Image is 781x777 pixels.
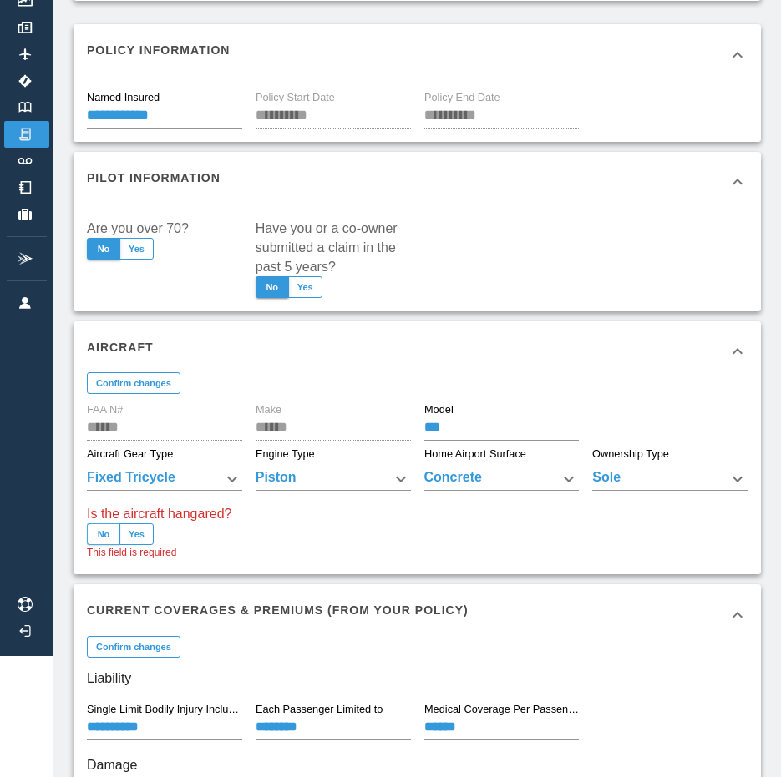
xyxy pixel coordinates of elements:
[87,372,180,394] button: Confirm changes
[87,601,469,619] h6: Current Coverages & Premiums (from your policy)
[424,447,526,462] label: Home Airport Surface
[87,702,241,717] label: Single Limit Bodily Injury Including Passengers, and Property Damage: Each Occurrence
[424,90,500,105] label: Policy End Date
[256,467,411,491] div: Piston
[288,276,322,298] button: Yes
[87,169,221,187] h6: Pilot Information
[87,504,231,523] label: Is the aircraft hangared?
[256,402,281,417] label: Make
[256,90,335,105] label: Policy Start Date
[74,584,761,644] div: Current Coverages & Premiums (from your policy)
[87,667,748,690] h6: Liability
[87,523,120,545] button: No
[74,321,761,381] div: Aircraft
[256,447,315,462] label: Engine Type
[119,523,154,545] button: Yes
[256,276,289,298] button: No
[256,219,411,276] label: Have you or a co-owner submitted a claim in the past 5 years?
[87,402,123,417] label: FAA N#
[87,238,120,260] button: No
[87,754,748,777] h6: Damage
[592,447,669,462] label: Ownership Type
[87,636,180,658] button: Confirm changes
[424,702,579,717] label: Medical Coverage Per Passenger
[256,702,383,717] label: Each Passenger Limited to
[87,90,160,105] label: Named Insured
[87,467,242,491] div: Fixed Tricycle
[74,152,761,212] div: Pilot Information
[424,402,454,417] label: Model
[119,238,154,260] button: Yes
[74,24,761,84] div: Policy Information
[87,41,230,59] h6: Policy Information
[87,447,173,462] label: Aircraft Gear Type
[87,338,154,356] h6: Aircraft
[87,219,189,238] label: Are you over 70?
[424,467,580,491] div: Concrete
[87,545,176,562] span: This field is required
[592,467,748,491] div: Sole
